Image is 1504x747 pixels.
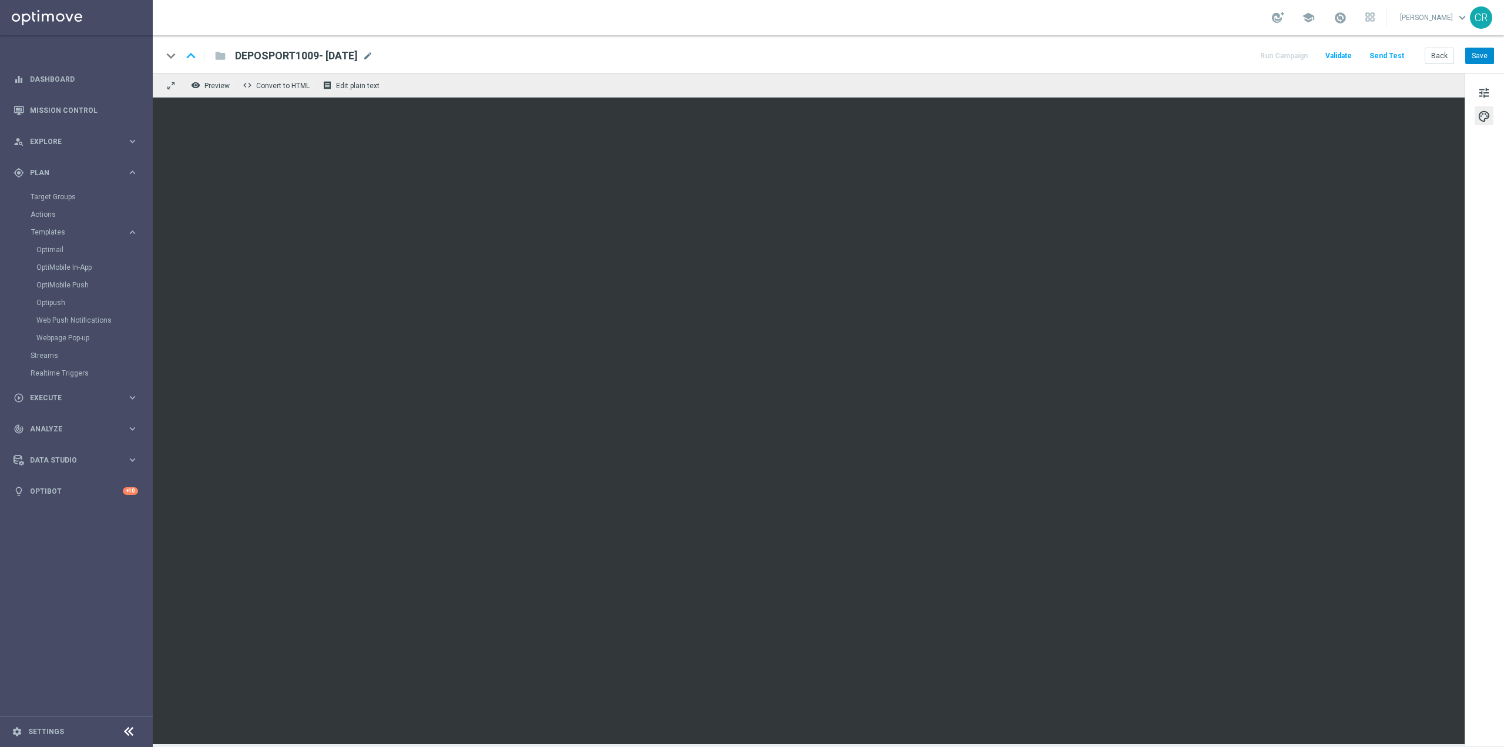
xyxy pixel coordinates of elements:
[31,347,152,364] div: Streams
[1399,9,1470,26] a: [PERSON_NAME]keyboard_arrow_down
[1475,83,1493,102] button: tune
[13,424,139,434] button: track_changes Analyze keyboard_arrow_right
[14,424,24,434] i: track_changes
[127,423,138,434] i: keyboard_arrow_right
[14,168,24,178] i: gps_fixed
[204,82,230,90] span: Preview
[36,280,122,290] a: OptiMobile Push
[30,394,127,401] span: Execute
[123,487,138,495] div: +10
[14,136,24,147] i: person_search
[1478,109,1490,124] span: palette
[188,78,235,93] button: remove_red_eye Preview
[36,333,122,343] a: Webpage Pop-up
[127,136,138,147] i: keyboard_arrow_right
[36,294,152,311] div: Optipush
[12,726,22,737] i: settings
[31,192,122,202] a: Target Groups
[36,311,152,329] div: Web Push Notifications
[14,95,138,126] div: Mission Control
[13,487,139,496] button: lightbulb Optibot +10
[127,227,138,238] i: keyboard_arrow_right
[31,229,115,236] span: Templates
[127,454,138,465] i: keyboard_arrow_right
[36,298,122,307] a: Optipush
[36,263,122,272] a: OptiMobile In-App
[31,229,127,236] div: Templates
[14,455,127,465] div: Data Studio
[323,81,332,90] i: receipt
[36,259,152,276] div: OptiMobile In-App
[14,74,24,85] i: equalizer
[30,63,138,95] a: Dashboard
[30,426,127,433] span: Analyze
[13,168,139,177] button: gps_fixed Plan keyboard_arrow_right
[191,81,200,90] i: remove_red_eye
[1325,52,1352,60] span: Validate
[36,241,152,259] div: Optimail
[243,81,252,90] span: code
[31,369,122,378] a: Realtime Triggers
[127,167,138,178] i: keyboard_arrow_right
[235,49,358,63] span: DEPOSPORT1009- 2025-09-10
[31,206,152,223] div: Actions
[36,316,122,325] a: Web Push Notifications
[31,364,152,382] div: Realtime Triggers
[14,136,127,147] div: Explore
[31,223,152,347] div: Templates
[1425,48,1454,64] button: Back
[13,75,139,84] button: equalizer Dashboard
[30,138,127,145] span: Explore
[14,393,127,403] div: Execute
[30,457,127,464] span: Data Studio
[14,63,138,95] div: Dashboard
[28,728,64,735] a: Settings
[320,78,385,93] button: receipt Edit plain text
[1465,48,1494,64] button: Save
[31,188,152,206] div: Target Groups
[14,168,127,178] div: Plan
[14,486,24,497] i: lightbulb
[336,82,380,90] span: Edit plain text
[36,276,152,294] div: OptiMobile Push
[1470,6,1492,29] div: CR
[36,245,122,254] a: Optimail
[256,82,310,90] span: Convert to HTML
[31,227,139,237] button: Templates keyboard_arrow_right
[36,329,152,347] div: Webpage Pop-up
[14,475,138,507] div: Optibot
[13,106,139,115] button: Mission Control
[13,455,139,465] button: Data Studio keyboard_arrow_right
[14,393,24,403] i: play_circle_outline
[30,169,127,176] span: Plan
[30,475,123,507] a: Optibot
[31,210,122,219] a: Actions
[31,351,122,360] a: Streams
[240,78,315,93] button: code Convert to HTML
[1368,48,1406,64] button: Send Test
[182,47,200,65] i: keyboard_arrow_up
[1475,106,1493,125] button: palette
[1324,48,1354,64] button: Validate
[13,393,139,403] button: play_circle_outline Execute keyboard_arrow_right
[30,95,138,126] a: Mission Control
[362,51,373,61] span: mode_edit
[1302,11,1315,24] span: school
[1478,85,1490,101] span: tune
[127,392,138,403] i: keyboard_arrow_right
[13,137,139,146] button: person_search Explore keyboard_arrow_right
[14,424,127,434] div: Analyze
[1456,11,1469,24] span: keyboard_arrow_down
